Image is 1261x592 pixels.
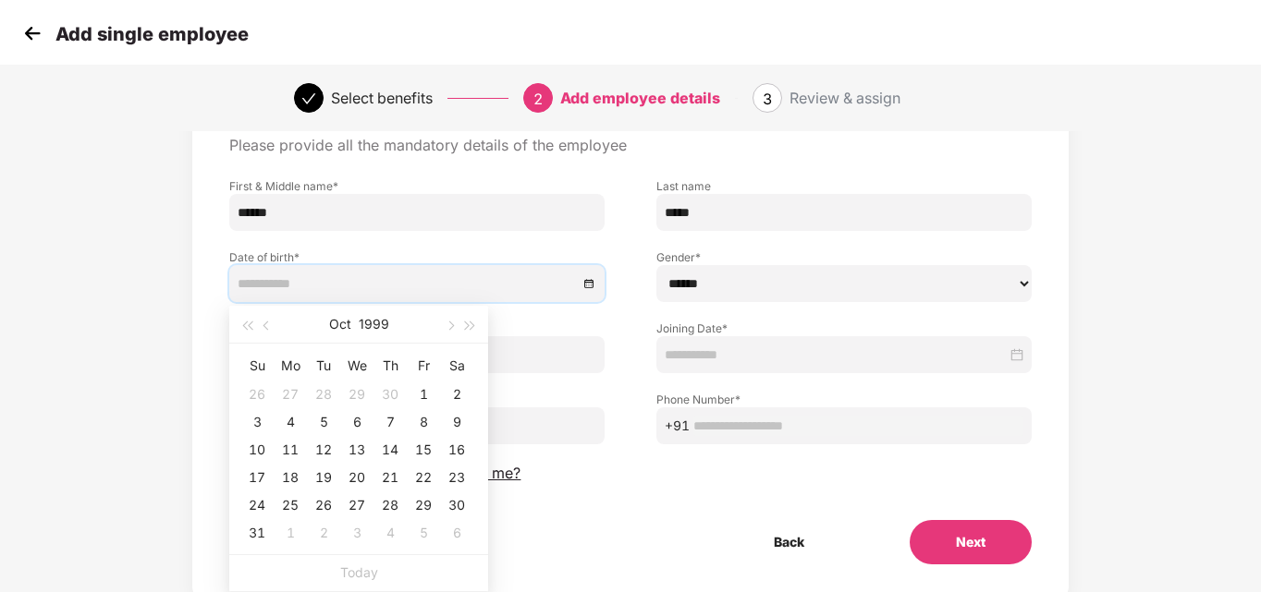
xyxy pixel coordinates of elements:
td: 1999-10-04 [274,408,307,436]
td: 1999-10-31 [240,519,274,547]
div: 29 [346,383,368,405]
span: 2 [533,90,543,108]
div: 24 [246,494,268,516]
div: 5 [412,522,435,544]
p: Please provide all the mandatory details of the employee [229,136,1031,155]
div: 19 [312,466,335,489]
div: 28 [312,383,335,405]
td: 1999-10-03 [240,408,274,436]
div: 6 [346,411,368,433]
div: 31 [246,522,268,544]
div: Add employee details [560,83,720,113]
td: 1999-10-21 [373,464,407,491]
div: 25 [279,494,301,516]
div: 8 [412,411,435,433]
div: 27 [346,494,368,516]
td: 1999-10-29 [407,491,440,519]
div: 16 [446,439,468,461]
label: Gender [656,249,1032,265]
td: 1999-10-28 [373,491,407,519]
div: 30 [446,494,468,516]
td: 1999-10-11 [274,436,307,464]
div: 1 [279,522,301,544]
th: Su [240,351,274,381]
td: 1999-10-26 [307,491,340,519]
td: 1999-10-10 [240,436,274,464]
span: 3 [763,90,772,108]
td: 1999-10-12 [307,436,340,464]
td: 1999-10-06 [340,408,373,436]
div: 3 [346,522,368,544]
td: 1999-10-22 [407,464,440,491]
th: Fr [407,351,440,381]
div: 21 [379,466,401,489]
td: 1999-10-27 [340,491,373,519]
div: 20 [346,466,368,489]
div: Review & assign [790,83,900,113]
div: Select benefits [331,83,433,113]
label: Last name [656,178,1032,194]
label: Joining Date [656,320,1032,336]
div: 3 [246,411,268,433]
div: 17 [246,466,268,489]
div: 28 [379,494,401,516]
div: 6 [446,522,468,544]
div: 15 [412,439,435,461]
th: Th [373,351,407,381]
div: 27 [279,383,301,405]
img: svg+xml;base64,PHN2ZyB4bWxucz0iaHR0cDovL3d3dy53My5vcmcvMjAwMC9zdmciIHdpZHRoPSIzMCIgaGVpZ2h0PSIzMC... [18,19,46,47]
a: Today [340,564,378,580]
div: 18 [279,466,301,489]
label: First & Middle name [229,178,605,194]
td: 1999-10-15 [407,436,440,464]
div: 23 [446,466,468,489]
td: 1999-11-04 [373,519,407,547]
div: 4 [279,411,301,433]
span: check [301,91,316,106]
td: 1999-10-24 [240,491,274,519]
div: 22 [412,466,435,489]
div: 2 [312,522,335,544]
td: 1999-10-23 [440,464,473,491]
div: 26 [246,383,268,405]
td: 1999-09-30 [373,381,407,408]
td: 1999-09-29 [340,381,373,408]
button: Back [728,520,851,564]
button: 1999 [359,306,389,343]
td: 1999-09-26 [240,381,274,408]
td: 1999-11-01 [274,519,307,547]
div: 11 [279,439,301,461]
td: 1999-10-01 [407,381,440,408]
div: 9 [446,411,468,433]
td: 1999-11-05 [407,519,440,547]
div: 26 [312,494,335,516]
td: 1999-10-08 [407,408,440,436]
span: +91 [665,416,690,436]
div: 5 [312,411,335,433]
td: 1999-11-06 [440,519,473,547]
td: 1999-10-13 [340,436,373,464]
td: 1999-09-28 [307,381,340,408]
td: 1999-10-02 [440,381,473,408]
div: 1 [412,383,435,405]
div: 30 [379,383,401,405]
label: Phone Number [656,392,1032,407]
th: We [340,351,373,381]
td: 1999-10-30 [440,491,473,519]
div: 12 [312,439,335,461]
label: Date of birth [229,249,605,265]
td: 1999-11-02 [307,519,340,547]
div: 4 [379,522,401,544]
th: Mo [274,351,307,381]
td: 1999-10-25 [274,491,307,519]
th: Sa [440,351,473,381]
td: 1999-10-20 [340,464,373,491]
div: 13 [346,439,368,461]
div: 7 [379,411,401,433]
div: 29 [412,494,435,516]
td: 1999-10-19 [307,464,340,491]
p: Add single employee [55,23,249,45]
td: 1999-10-16 [440,436,473,464]
button: Next [910,520,1032,564]
td: 1999-10-07 [373,408,407,436]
